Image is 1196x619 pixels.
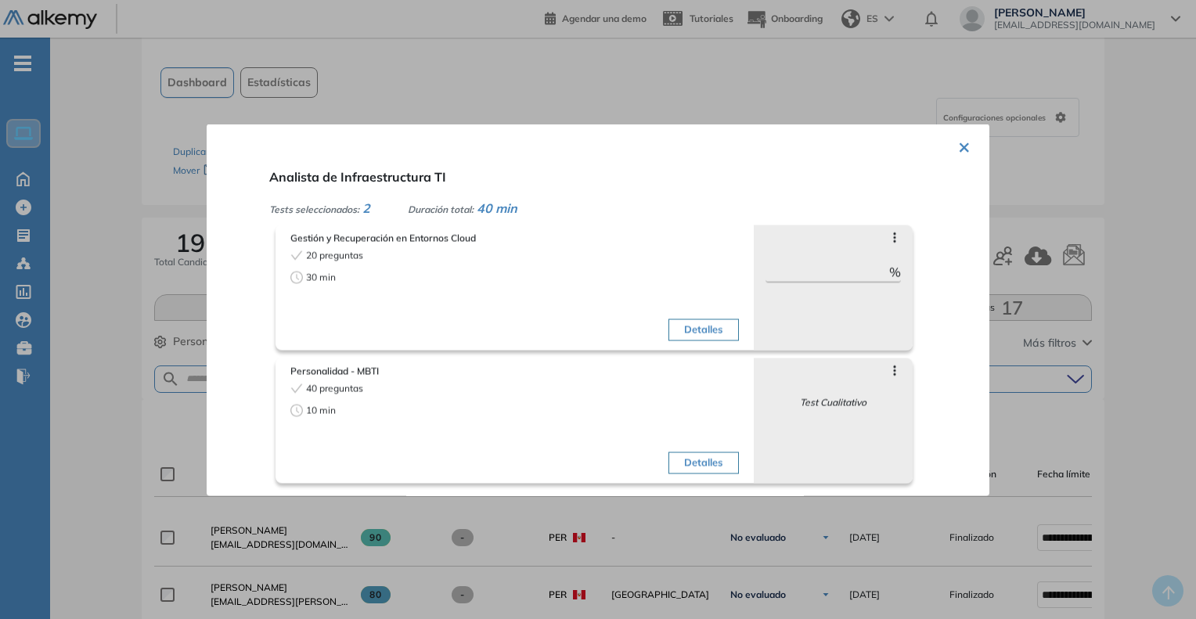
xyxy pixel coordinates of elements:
span: check [290,249,303,261]
span: 20 preguntas [306,248,363,262]
span: 30 min [306,270,336,284]
span: Personalidad - MBTI [290,364,739,378]
span: 40 preguntas [306,381,363,395]
span: Tests seleccionados: [269,203,359,214]
span: 2 [362,200,370,215]
span: Analista de Infraestructura TI [269,168,446,184]
span: Test Cualitativo [800,395,866,409]
button: × [958,130,971,160]
span: 10 min [306,403,336,417]
span: Duración total: [408,203,474,214]
span: clock-circle [290,404,303,416]
span: clock-circle [290,271,303,283]
button: Detalles [668,452,738,473]
button: Detalles [668,318,738,340]
span: % [889,262,901,281]
span: 40 min [477,200,517,215]
span: check [290,382,303,394]
span: Gestión y Recuperación en Entornos Cloud [290,231,739,245]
